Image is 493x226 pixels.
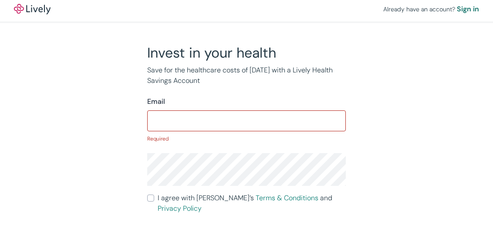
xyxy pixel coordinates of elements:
div: Already have an account? [383,4,479,14]
p: Save for the healthcare costs of [DATE] with a Lively Health Savings Account [147,65,346,86]
a: LivelyLively [14,4,51,14]
p: Required [147,135,346,143]
h2: Invest in your health [147,44,346,62]
label: Email [147,96,165,107]
a: Privacy Policy [158,204,202,213]
img: Lively [14,4,51,14]
a: Terms & Conditions [256,193,318,202]
span: I agree with [PERSON_NAME]’s and [158,193,346,214]
a: Sign in [457,4,479,14]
